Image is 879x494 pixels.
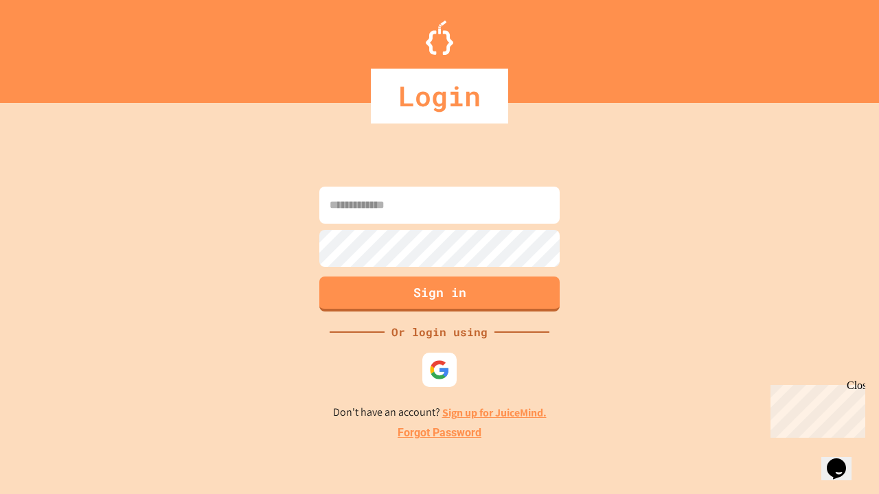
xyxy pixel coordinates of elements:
div: Login [371,69,508,123]
div: Chat with us now!Close [5,5,95,87]
div: Or login using [385,324,494,340]
button: Sign in [319,277,560,311]
iframe: chat widget [765,379,865,438]
iframe: chat widget [821,439,865,480]
img: google-icon.svg [429,360,450,380]
a: Sign up for JuiceMind. [442,405,547,420]
a: Forgot Password [398,425,481,441]
p: Don't have an account? [333,404,547,421]
img: Logo.svg [426,21,453,55]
